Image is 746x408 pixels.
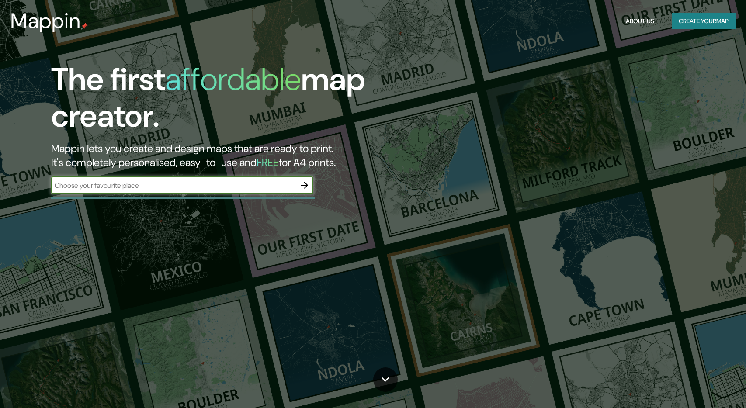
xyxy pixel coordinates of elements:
[622,13,658,29] button: About Us
[257,156,279,169] h5: FREE
[165,59,301,100] h1: affordable
[81,23,88,30] img: mappin-pin
[51,61,424,142] h1: The first map creator.
[672,13,736,29] button: Create yourmap
[668,374,736,398] iframe: Help widget launcher
[51,142,424,169] h2: Mappin lets you create and design maps that are ready to print. It's completely personalised, eas...
[51,180,296,190] input: Choose your favourite place
[10,9,81,33] h3: Mappin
